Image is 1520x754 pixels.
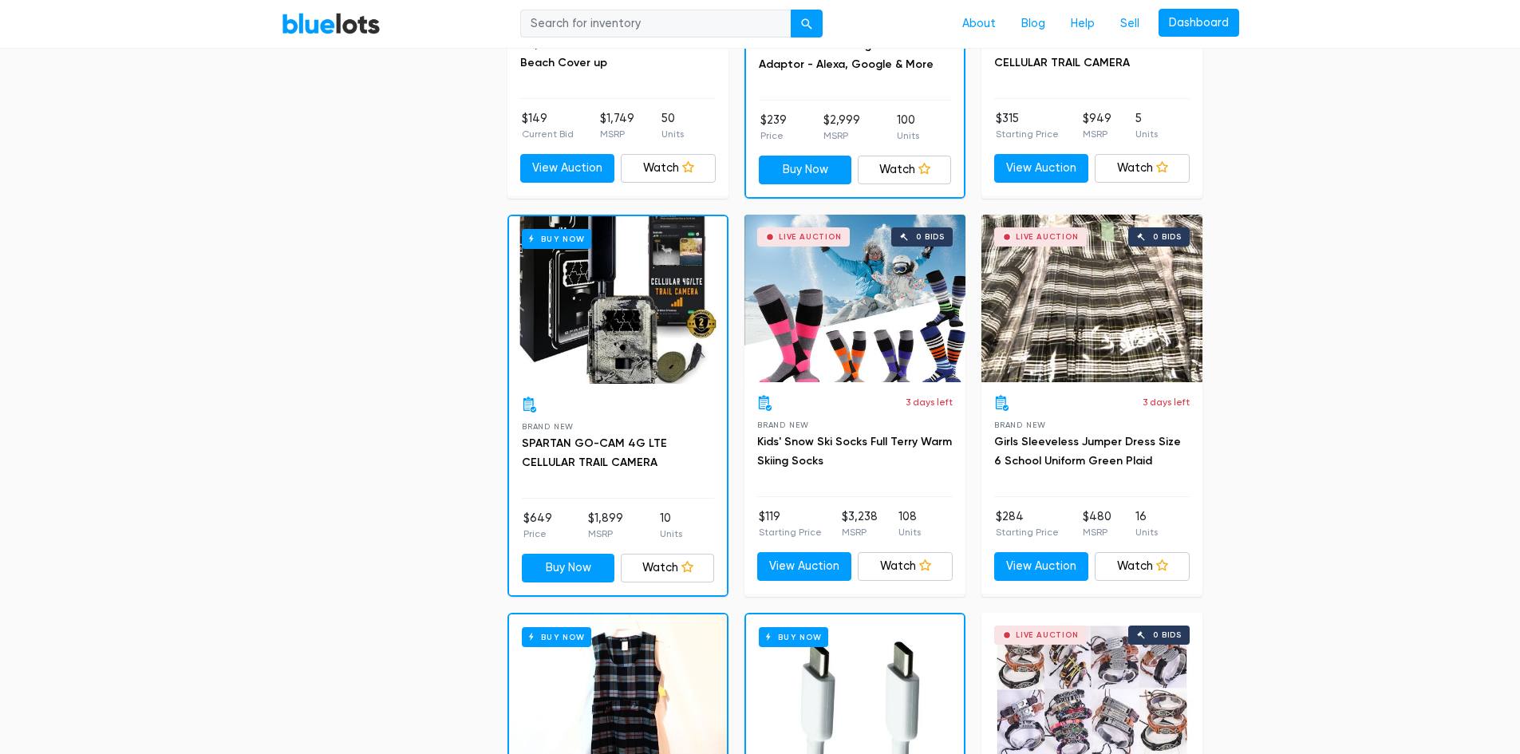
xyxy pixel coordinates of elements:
[858,156,951,184] a: Watch
[1058,9,1107,39] a: Help
[522,436,667,469] a: SPARTAN GO-CAM 4G LTE CELLULAR TRAIL CAMERA
[523,510,552,542] li: $649
[757,435,952,468] a: Kids' Snow Ski Socks Full Terry Warm Skiing Socks
[509,216,727,384] a: Buy Now
[1135,508,1158,540] li: 16
[897,112,919,144] li: 100
[898,508,921,540] li: 108
[759,525,822,539] p: Starting Price
[996,127,1059,141] p: Starting Price
[823,112,860,144] li: $2,999
[759,156,852,184] a: Buy Now
[522,110,574,142] li: $149
[522,127,574,141] p: Current Bid
[520,154,615,183] a: View Auction
[621,554,714,582] a: Watch
[994,552,1089,581] a: View Auction
[522,422,574,431] span: Brand New
[661,110,684,142] li: 50
[897,128,919,143] p: Units
[842,508,878,540] li: $3,238
[1083,508,1111,540] li: $480
[858,552,953,581] a: Watch
[1135,110,1158,142] li: 5
[996,110,1059,142] li: $315
[1016,631,1079,639] div: Live Auction
[600,127,634,141] p: MSRP
[994,154,1089,183] a: View Auction
[1135,525,1158,539] p: Units
[1153,233,1182,241] div: 0 bids
[523,527,552,541] p: Price
[1083,127,1111,141] p: MSRP
[906,395,953,409] p: 3 days left
[520,10,792,38] input: Search for inventory
[1009,9,1058,39] a: Blog
[759,508,822,540] li: $119
[621,154,716,183] a: Watch
[1016,233,1079,241] div: Live Auction
[588,510,623,542] li: $1,899
[282,12,381,35] a: BlueLots
[1083,110,1111,142] li: $949
[760,112,787,144] li: $239
[950,9,1009,39] a: About
[522,229,591,249] h6: Buy Now
[757,552,852,581] a: View Auction
[898,525,921,539] p: Units
[1083,525,1111,539] p: MSRP
[660,510,682,542] li: 10
[1143,395,1190,409] p: 3 days left
[996,508,1059,540] li: $284
[661,127,684,141] p: Units
[588,527,623,541] p: MSRP
[994,420,1046,429] span: Brand New
[660,527,682,541] p: Units
[760,128,787,143] p: Price
[759,627,828,647] h6: Buy Now
[1095,154,1190,183] a: Watch
[1153,631,1182,639] div: 0 bids
[842,525,878,539] p: MSRP
[916,233,945,241] div: 0 bids
[996,525,1059,539] p: Starting Price
[600,110,634,142] li: $1,749
[757,420,809,429] span: Brand New
[823,128,860,143] p: MSRP
[1135,127,1158,141] p: Units
[994,435,1181,468] a: Girls Sleeveless Jumper Dress Size 6 School Uniform Green Plaid
[1159,9,1239,38] a: Dashboard
[981,215,1202,382] a: Live Auction 0 bids
[779,233,842,241] div: Live Auction
[522,554,615,582] a: Buy Now
[744,215,965,382] a: Live Auction 0 bids
[1095,552,1190,581] a: Watch
[522,627,591,647] h6: Buy Now
[1107,9,1152,39] a: Sell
